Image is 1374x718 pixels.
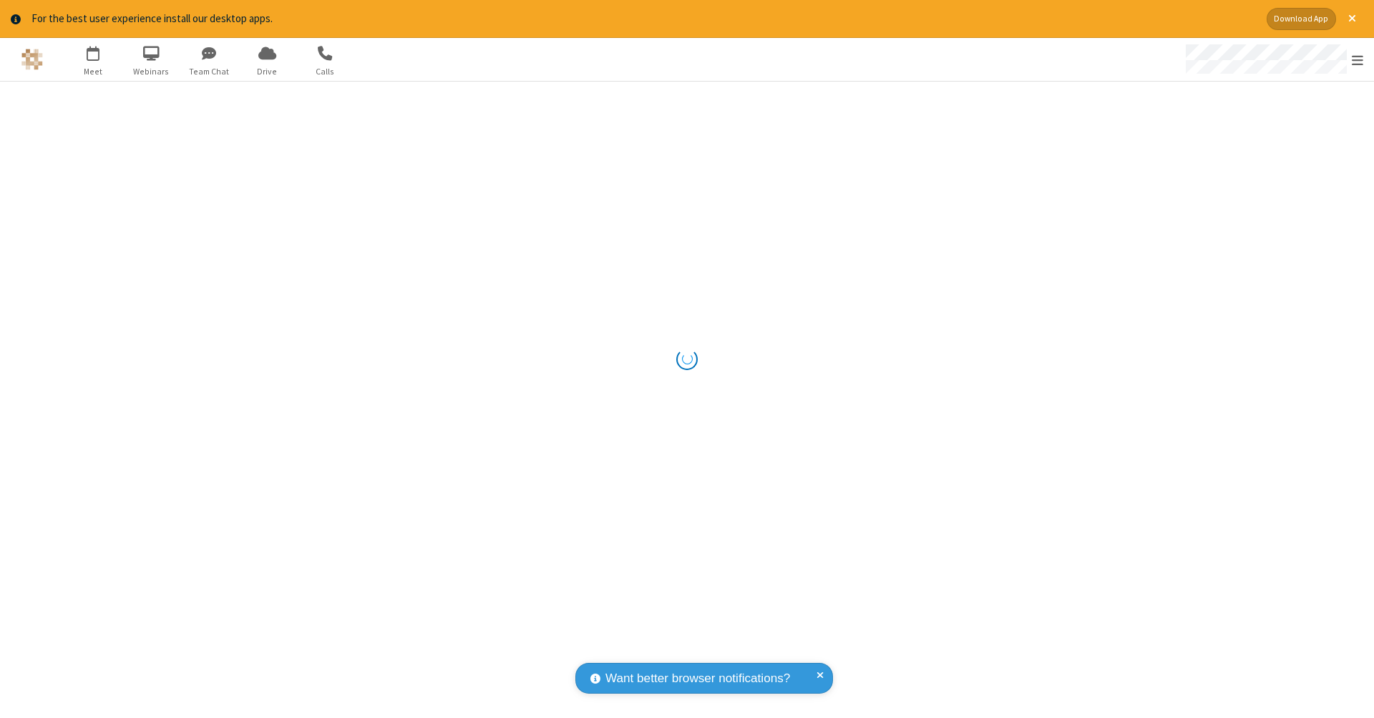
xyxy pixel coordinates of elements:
[21,49,43,70] img: QA Selenium DO NOT DELETE OR CHANGE
[1172,38,1374,81] div: Open menu
[1341,8,1363,30] button: Close alert
[298,65,352,78] span: Calls
[125,65,178,78] span: Webinars
[1267,8,1336,30] button: Download App
[182,65,236,78] span: Team Chat
[605,669,790,688] span: Want better browser notifications?
[5,38,59,81] button: Logo
[31,11,1256,27] div: For the best user experience install our desktop apps.
[67,65,120,78] span: Meet
[240,65,294,78] span: Drive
